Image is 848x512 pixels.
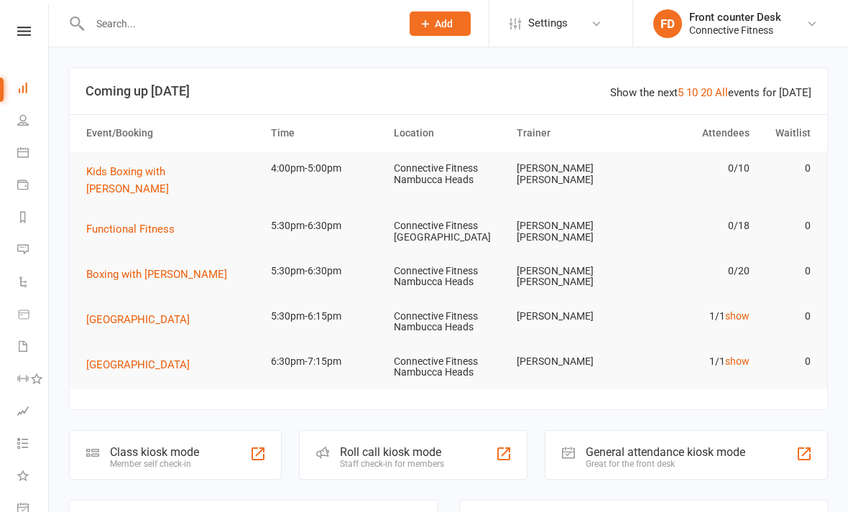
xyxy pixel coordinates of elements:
td: 0 [756,345,818,378]
a: 20 [701,86,712,99]
a: Calendar [17,138,50,170]
input: Search... [86,14,391,34]
td: [PERSON_NAME] [510,299,633,333]
td: 0/18 [633,209,756,243]
a: Reports [17,203,50,235]
a: All [715,86,728,99]
td: 0/10 [633,152,756,185]
div: Connective Fitness [689,24,781,37]
button: [GEOGRAPHIC_DATA] [86,311,200,328]
span: Settings [528,7,568,39]
button: [GEOGRAPHIC_DATA] [86,356,200,373]
div: Show the next events for [DATE] [610,84,811,101]
a: Payments [17,170,50,203]
span: Boxing with [PERSON_NAME] [86,268,227,281]
div: Great for the front desk [586,459,745,469]
span: [GEOGRAPHIC_DATA] [86,358,190,371]
td: 0 [756,299,818,333]
th: Trainer [510,115,633,152]
td: Connective Fitness Nambucca Heads [387,345,510,390]
td: Connective Fitness Nambucca Heads [387,299,510,345]
button: Boxing with [PERSON_NAME] [86,266,237,283]
button: Add [410,11,471,36]
td: 1/1 [633,299,756,333]
td: 5:30pm-6:30pm [264,209,387,243]
div: Staff check-in for members [340,459,444,469]
button: Functional Fitness [86,220,185,238]
td: Connective Fitness Nambucca Heads [387,152,510,197]
div: Roll call kiosk mode [340,445,444,459]
span: [GEOGRAPHIC_DATA] [86,313,190,326]
a: 5 [678,86,683,99]
th: Location [387,115,510,152]
a: Product Sales [17,299,50,332]
td: 0 [756,254,818,288]
div: FD [653,9,682,38]
div: Member self check-in [110,459,199,469]
td: 5:30pm-6:15pm [264,299,387,333]
div: Front counter Desk [689,11,781,24]
td: 0/20 [633,254,756,288]
a: show [725,355,750,367]
a: People [17,106,50,138]
td: 0 [756,209,818,243]
td: 0 [756,152,818,185]
td: [PERSON_NAME] [PERSON_NAME] [510,152,633,197]
span: Functional Fitness [86,223,175,236]
button: Kids Boxing with [PERSON_NAME] [86,163,258,197]
span: Kids Boxing with [PERSON_NAME] [86,165,169,195]
td: 1/1 [633,345,756,378]
td: 6:30pm-7:15pm [264,345,387,378]
td: Connective Fitness Nambucca Heads [387,254,510,299]
td: [PERSON_NAME] [510,345,633,378]
a: show [725,310,750,322]
td: [PERSON_NAME] [PERSON_NAME] [510,209,633,254]
a: Dashboard [17,73,50,106]
h3: Coming up [DATE] [86,84,811,98]
td: 5:30pm-6:30pm [264,254,387,288]
th: Event/Booking [80,115,264,152]
div: Class kiosk mode [110,445,199,459]
th: Waitlist [756,115,818,152]
a: 10 [686,86,698,99]
td: Connective Fitness [GEOGRAPHIC_DATA] [387,209,510,254]
div: General attendance kiosk mode [586,445,745,459]
a: What's New [17,461,50,493]
td: [PERSON_NAME] [PERSON_NAME] [510,254,633,299]
span: Add [435,18,453,29]
th: Attendees [633,115,756,152]
th: Time [264,115,387,152]
a: Assessments [17,396,50,429]
td: 4:00pm-5:00pm [264,152,387,185]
